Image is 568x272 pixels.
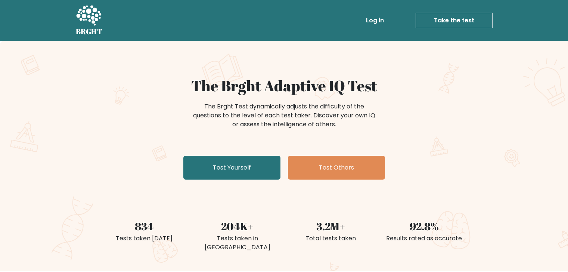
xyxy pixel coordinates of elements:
[76,3,103,38] a: BRGHT
[195,234,280,252] div: Tests taken in [GEOGRAPHIC_DATA]
[102,218,186,234] div: 834
[102,234,186,243] div: Tests taken [DATE]
[382,218,466,234] div: 92.8%
[102,77,466,95] h1: The Brght Adaptive IQ Test
[289,234,373,243] div: Total tests taken
[363,13,387,28] a: Log in
[76,27,103,36] h5: BRGHT
[195,218,280,234] div: 204K+
[289,218,373,234] div: 3.2M+
[382,234,466,243] div: Results rated as accurate
[191,102,378,129] div: The Brght Test dynamically adjusts the difficulty of the questions to the level of each test take...
[183,156,280,180] a: Test Yourself
[288,156,385,180] a: Test Others
[416,13,493,28] a: Take the test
